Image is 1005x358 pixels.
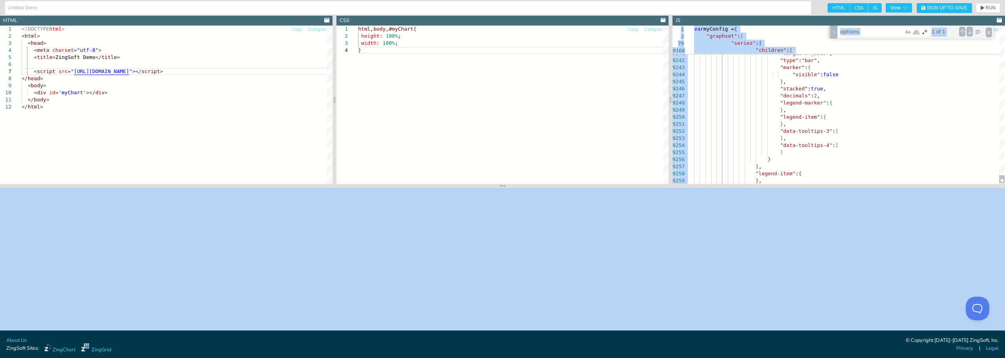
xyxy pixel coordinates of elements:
[102,54,117,60] span: title
[976,3,1000,13] button: RUN
[81,343,111,354] a: ZingGrid
[628,27,639,32] span: Copy
[672,170,684,177] div: 9258
[694,26,703,32] span: var
[413,26,417,32] span: {
[132,68,141,74] span: ></
[99,47,102,53] span: >
[395,40,398,46] span: ;
[361,40,379,46] span: width:
[979,345,980,352] span: |
[43,40,46,46] span: >
[734,26,737,32] span: {
[672,78,684,85] div: 9245
[740,33,744,39] span: [
[786,47,789,53] span: :
[43,83,46,88] span: >
[22,33,25,39] span: <
[672,85,684,92] div: 9246
[912,28,920,36] div: Match Whole Word (Alt+W)
[340,17,349,24] div: CSS
[904,28,912,36] div: Match Case (Alt+C)
[95,90,104,95] span: div
[886,3,912,13] button: View
[74,68,129,74] span: [URL][DOMAIN_NAME]
[55,90,58,95] span: =
[780,128,832,134] span: "data-tooltips-3"
[780,100,826,106] span: "legend-marker"
[974,28,982,36] div: Find in Selection (Alt+L)
[672,106,684,114] div: 9249
[833,128,836,134] span: :
[756,178,759,184] span: }
[336,40,348,47] div: 3
[40,104,43,110] span: >
[793,72,820,77] span: "visible"
[780,93,811,99] span: "decimals"
[808,86,811,92] span: :
[22,26,49,32] span: <!DOCTYPE
[756,47,786,53] span: "children"
[6,337,27,344] a: About Us
[759,163,762,169] span: ,
[386,26,389,32] span: ,
[672,128,684,135] div: 9252
[37,68,55,74] span: script
[829,26,994,39] div: Find / Replace
[799,57,802,63] span: :
[756,171,796,176] span: "legend-item"
[756,163,759,169] span: ]
[373,26,386,32] span: body
[672,114,684,121] div: 9250
[703,26,734,32] span: myConfig =
[796,171,799,176] span: :
[780,79,783,84] span: }
[850,3,868,13] span: CSS
[95,54,102,60] span: </
[25,33,37,39] span: html
[672,149,684,156] div: 9255
[28,83,31,88] span: <
[31,83,43,88] span: body
[672,135,684,142] div: 9253
[672,99,684,106] div: 9248
[768,156,771,162] span: }
[37,90,46,95] span: div
[906,337,999,345] div: © Copyright [DATE]-[DATE] ZingSoft, Inc.
[28,75,40,81] span: head
[986,28,992,37] div: Close (Escape)
[68,68,71,74] span: =
[77,47,99,53] span: "utf-8"
[917,3,972,13] button: Sign Up to Save
[389,26,413,32] span: #myChart
[627,26,639,33] button: Copy
[783,107,786,113] span: ,
[780,149,783,155] span: ]
[783,79,786,84] span: ,
[985,6,996,10] span: RUN
[838,27,903,36] textarea: Find
[672,40,684,47] span: 79
[370,26,373,32] span: ,
[52,47,74,53] span: charset
[358,26,370,32] span: html
[676,17,680,24] div: JS
[811,93,814,99] span: :
[672,163,684,170] div: 9257
[28,97,34,103] span: </
[55,54,95,60] span: ZingSoft Demo
[58,68,68,74] span: src
[780,135,783,141] span: ]
[828,3,882,13] div: checkbox-group
[86,90,95,95] span: ></
[62,26,65,32] span: >
[22,75,28,81] span: </
[959,27,965,37] div: Previous Match (Shift+Enter)
[672,64,684,71] div: 9243
[28,104,40,110] span: html
[805,64,808,70] span: :
[291,26,303,33] button: Copy
[386,33,398,39] span: 100%
[3,17,17,24] div: HTML
[22,104,28,110] span: </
